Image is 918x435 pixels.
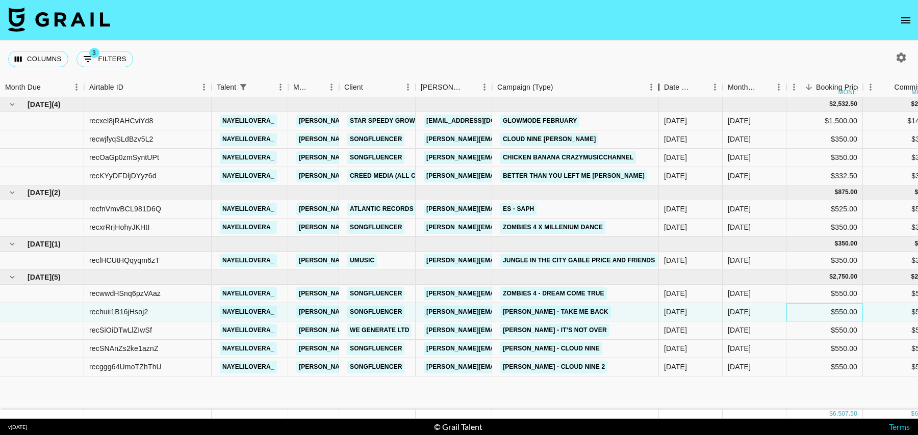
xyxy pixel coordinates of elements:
[89,222,149,232] div: recxrRrjHohyJKHtI
[288,77,339,97] div: Manager
[424,203,643,215] a: [PERSON_NAME][EMAIL_ADDRESS][PERSON_NAME][DOMAIN_NAME]
[220,342,277,355] a: nayelilovera_
[347,324,412,337] a: We Generate Ltd
[664,255,687,265] div: 11/07/2025
[492,77,659,97] div: Campaign (Type)
[728,152,751,162] div: May '25
[835,188,838,197] div: $
[664,116,687,126] div: 15/02/2025
[8,7,110,32] img: Grail Talent
[52,187,61,198] span: ( 2 )
[41,80,55,94] button: Sort
[347,361,404,373] a: Songfluencer
[786,252,863,270] div: $350.00
[89,152,159,162] div: recOaGp0zmSyntUPt
[52,239,61,249] span: ( 1 )
[829,410,833,418] div: $
[500,306,611,318] a: [PERSON_NAME] - Take Me Back
[477,79,492,95] button: Menu
[296,221,463,234] a: [PERSON_NAME][EMAIL_ADDRESS][DOMAIN_NAME]
[220,324,277,337] a: nayelilovera_
[296,254,463,267] a: [PERSON_NAME][EMAIL_ADDRESS][DOMAIN_NAME]
[5,185,19,200] button: hide children
[5,77,41,97] div: Month Due
[728,77,757,97] div: Month Due
[829,100,833,108] div: $
[707,79,723,95] button: Menu
[220,151,277,164] a: nayelilovera_
[911,100,915,108] div: $
[424,324,590,337] a: [PERSON_NAME][EMAIL_ADDRESS][DOMAIN_NAME]
[863,79,878,95] button: Menu
[838,239,857,248] div: 350.00
[786,303,863,321] div: $550.00
[8,424,27,430] div: v [DATE]
[220,203,277,215] a: nayelilovera_
[500,361,607,373] a: [PERSON_NAME] - Cloud Nine 2
[339,77,416,97] div: Client
[664,288,687,298] div: 30/07/2025
[347,306,404,318] a: Songfluencer
[296,342,463,355] a: [PERSON_NAME][EMAIL_ADDRESS][DOMAIN_NAME]
[500,324,609,337] a: [PERSON_NAME] - It’s Not Over
[728,222,751,232] div: Jun '25
[786,285,863,303] div: $550.00
[786,321,863,340] div: $550.00
[293,77,310,97] div: Manager
[664,222,687,232] div: 03/06/2025
[424,221,590,234] a: [PERSON_NAME][EMAIL_ADDRESS][DOMAIN_NAME]
[889,422,910,431] a: Terms
[833,410,857,418] div: 6,507.50
[220,115,277,127] a: nayelilovera_
[89,134,154,144] div: recwjfyqSLdBzv5L2
[52,272,61,282] span: ( 5 )
[786,112,863,130] div: $1,500.00
[84,77,212,97] div: Airtable ID
[220,133,277,146] a: nayelilovera_
[89,77,123,97] div: Airtable ID
[28,99,52,110] span: [DATE]
[324,79,339,95] button: Menu
[728,171,751,181] div: May '25
[664,307,687,317] div: 15/08/2025
[693,80,707,94] button: Sort
[89,255,160,265] div: reclHCUtHQqyqm6zT
[786,79,802,95] button: Menu
[500,342,602,355] a: [PERSON_NAME] - Cloud Nine
[424,151,590,164] a: [PERSON_NAME][EMAIL_ADDRESS][DOMAIN_NAME]
[802,80,816,94] button: Sort
[424,306,590,318] a: [PERSON_NAME][EMAIL_ADDRESS][DOMAIN_NAME]
[89,288,161,298] div: recwwdHSnq6pzVAaz
[835,239,838,248] div: $
[838,188,857,197] div: 875.00
[723,77,786,97] div: Month Due
[28,239,52,249] span: [DATE]
[424,342,590,355] a: [PERSON_NAME][EMAIL_ADDRESS][DOMAIN_NAME]
[728,288,751,298] div: Aug '25
[236,80,250,94] div: 1 active filter
[212,77,288,97] div: Talent
[69,79,84,95] button: Menu
[89,204,161,214] div: recfnVmvBCL981D6Q
[52,99,61,110] span: ( 4 )
[664,152,687,162] div: 06/05/2025
[220,170,277,182] a: nayelilovera_
[833,100,857,108] div: 2,532.50
[833,273,857,281] div: 2,750.00
[347,203,416,215] a: Atlantic Records
[728,325,751,335] div: Aug '25
[217,77,236,97] div: Talent
[500,170,647,182] a: better than you left me [PERSON_NAME]
[553,80,568,94] button: Sort
[424,115,538,127] a: [EMAIL_ADDRESS][DOMAIN_NAME]
[911,273,915,281] div: $
[829,273,833,281] div: $
[500,133,598,146] a: Cloud Nine [PERSON_NAME]
[220,306,277,318] a: nayelilovera_
[500,203,537,215] a: ES - SAPH
[347,254,377,267] a: Umusic
[786,200,863,219] div: $525.00
[347,221,404,234] a: Songfluencer
[896,10,916,31] button: open drawer
[220,221,277,234] a: nayelilovera_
